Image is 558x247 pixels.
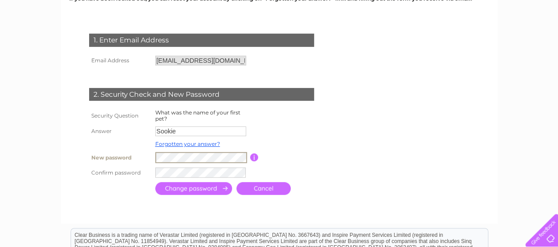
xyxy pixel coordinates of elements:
a: Blog [513,38,526,44]
a: Forgotten your answer? [155,141,220,147]
label: What was the name of your first pet? [155,109,240,122]
input: Information [250,153,258,161]
th: Confirm password [87,165,153,180]
a: Water [434,38,451,44]
th: New password [87,150,153,165]
a: Telecoms [481,38,508,44]
th: Email Address [87,53,153,68]
div: Clear Business is a trading name of Verastar Limited (registered in [GEOGRAPHIC_DATA] No. 3667643... [71,5,488,43]
input: Submit [155,182,232,195]
img: logo.png [19,23,64,50]
a: Energy [457,38,476,44]
th: Answer [87,124,153,138]
th: Security Question [87,107,153,124]
a: 0333 014 3131 [392,4,453,15]
div: 1. Enter Email Address [89,34,314,47]
div: 2. Security Check and New Password [89,88,314,101]
a: Cancel [236,182,291,195]
a: Contact [531,38,553,44]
